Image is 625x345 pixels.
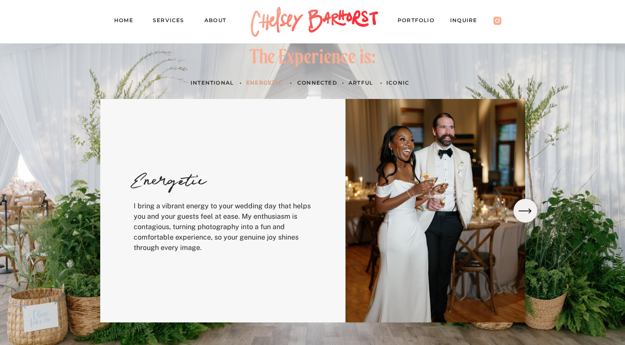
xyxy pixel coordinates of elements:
[237,46,389,71] div: The Experience is:
[340,78,346,87] h3: •
[204,16,234,28] a: About
[246,78,286,87] h3: Energetic
[288,78,294,87] h3: •
[191,78,234,87] a: INTENTIONAL
[398,16,443,28] a: PORTFOLIO
[386,78,411,87] a: ICONIC
[153,16,192,28] a: Services
[450,16,486,28] a: Inquire
[238,78,243,87] h3: •
[114,16,140,28] a: Home
[134,201,320,261] p: I bring a vibrant energy to your wedding day that helps you and your guests feel at ease. My enth...
[297,78,338,87] a: Connected
[132,161,234,194] h3: Energetic
[378,78,384,87] h3: •
[349,78,374,87] a: artful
